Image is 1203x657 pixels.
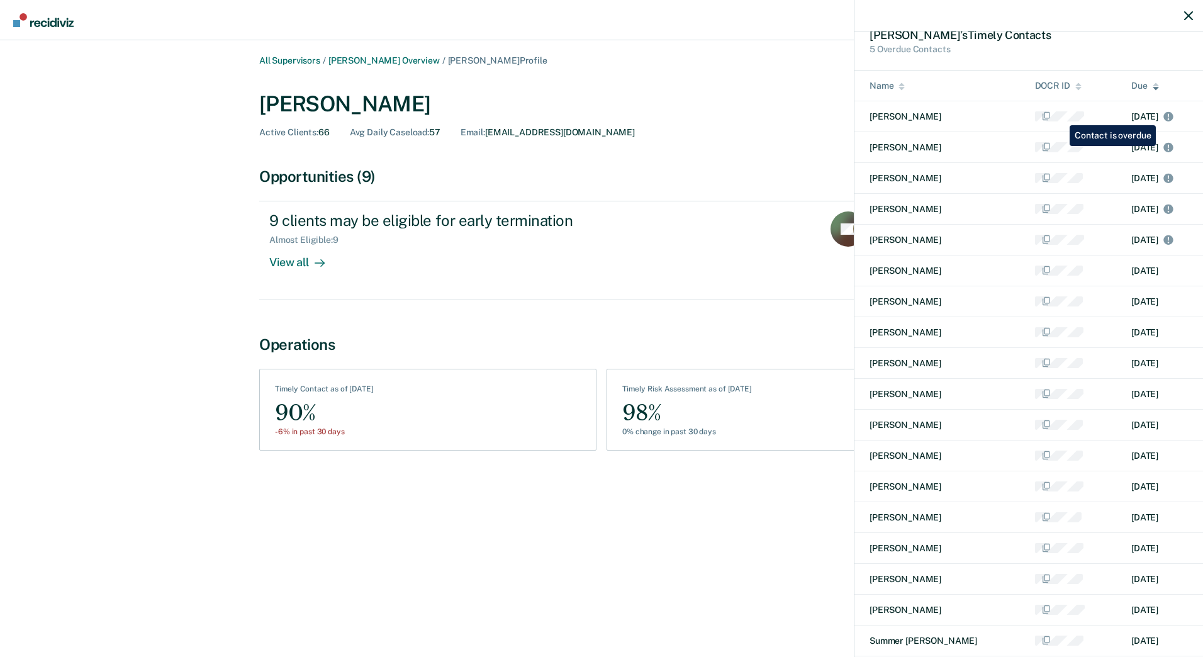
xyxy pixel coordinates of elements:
[1131,358,1158,368] span: [DATE]
[854,595,1020,626] td: [PERSON_NAME]
[1131,605,1158,615] span: [DATE]
[854,225,1020,255] td: [PERSON_NAME]
[854,132,1020,163] td: [PERSON_NAME]
[854,379,1020,410] td: [PERSON_NAME]
[854,410,1020,441] td: [PERSON_NAME]
[854,533,1020,564] td: [PERSON_NAME]
[1131,296,1158,306] span: [DATE]
[1131,81,1159,91] div: Due
[1035,81,1082,91] div: DOCR ID
[854,502,1020,533] td: [PERSON_NAME]
[1131,235,1173,245] span: [DATE]
[1131,420,1158,430] span: [DATE]
[854,626,1020,656] td: Summer [PERSON_NAME]
[854,101,1020,132] td: [PERSON_NAME]
[854,255,1020,286] td: [PERSON_NAME]
[854,441,1020,471] td: [PERSON_NAME]
[854,194,1020,225] td: [PERSON_NAME]
[854,348,1020,379] td: [PERSON_NAME]
[870,28,1188,42] div: [PERSON_NAME] ’s Timely Contact s
[1131,142,1173,152] span: [DATE]
[1131,111,1173,121] span: [DATE]
[1131,481,1158,491] span: [DATE]
[1131,574,1158,584] span: [DATE]
[1131,266,1158,276] span: [DATE]
[854,471,1020,502] td: [PERSON_NAME]
[1131,512,1158,522] span: [DATE]
[854,564,1020,595] td: [PERSON_NAME]
[1131,173,1173,183] span: [DATE]
[1131,636,1158,646] span: [DATE]
[1131,327,1158,337] span: [DATE]
[870,44,1188,55] div: 5 Overdue Contacts
[1131,204,1173,214] span: [DATE]
[1131,389,1158,399] span: [DATE]
[1131,451,1158,461] span: [DATE]
[854,163,1020,194] td: [PERSON_NAME]
[1131,543,1158,553] span: [DATE]
[854,286,1020,317] td: [PERSON_NAME]
[854,317,1020,348] td: [PERSON_NAME]
[870,81,905,91] div: Name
